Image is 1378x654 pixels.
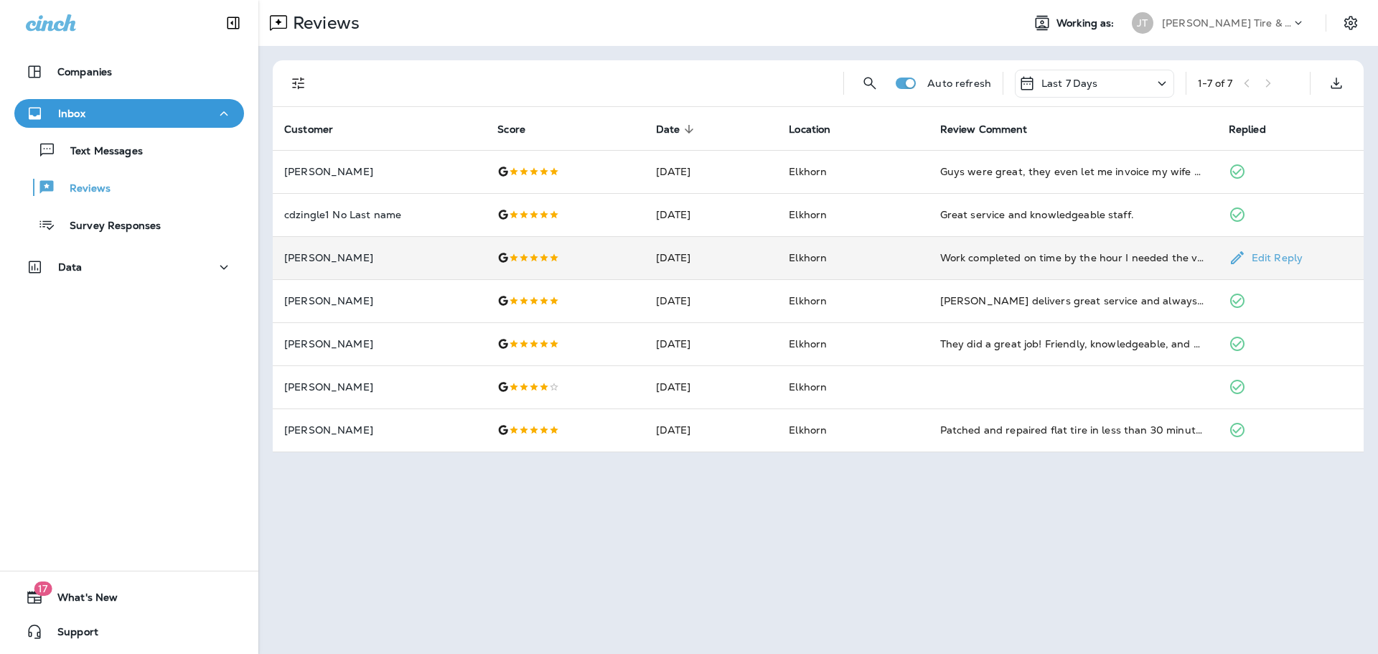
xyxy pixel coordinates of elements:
p: Auto refresh [927,78,991,89]
div: Work completed on time by the hour I needed the vehicle back. Great service. Update August 2022: ... [940,251,1206,265]
div: Guys were great, they even let me invoice my wife via text as I forgot my wallet. One place to im... [940,164,1206,179]
span: Date [656,123,699,136]
p: Data [58,261,83,273]
p: Edit Reply [1246,252,1303,263]
span: Location [789,123,830,136]
td: [DATE] [645,236,778,279]
span: Location [789,123,849,136]
button: Export as CSV [1322,69,1351,98]
span: Customer [284,123,352,136]
span: Elkhorn [789,251,827,264]
span: Replied [1229,123,1285,136]
span: Elkhorn [789,380,827,393]
span: Elkhorn [789,294,827,307]
button: Filters [284,69,313,98]
td: [DATE] [645,150,778,193]
span: Review Comment [940,123,1046,136]
span: Elkhorn [789,424,827,436]
p: [PERSON_NAME] [284,252,474,263]
span: 17 [34,581,52,596]
p: Reviews [287,12,360,34]
span: Elkhorn [789,337,827,350]
button: Collapse Sidebar [213,9,253,37]
button: Search Reviews [856,69,884,98]
td: [DATE] [645,365,778,408]
span: Support [43,626,98,643]
span: Replied [1229,123,1266,136]
p: [PERSON_NAME] [284,338,474,350]
td: [DATE] [645,193,778,236]
p: [PERSON_NAME] Tire & Auto [1162,17,1291,29]
p: [PERSON_NAME] [284,381,474,393]
p: cdzingle1 No Last name [284,209,474,220]
div: Great service and knowledgeable staff. [940,207,1206,222]
button: Support [14,617,244,646]
div: JT [1132,12,1153,34]
button: Reviews [14,172,244,202]
p: [PERSON_NAME] [284,295,474,307]
p: [PERSON_NAME] [284,166,474,177]
p: Text Messages [56,145,143,159]
button: Inbox [14,99,244,128]
td: [DATE] [645,408,778,452]
span: Elkhorn [789,208,827,221]
p: Reviews [55,182,111,196]
p: Companies [57,66,112,78]
p: [PERSON_NAME] [284,424,474,436]
p: Inbox [58,108,85,119]
span: Date [656,123,680,136]
span: What's New [43,592,118,609]
td: [DATE] [645,279,778,322]
button: Data [14,253,244,281]
button: Companies [14,57,244,86]
button: 17What's New [14,583,244,612]
div: Patched and repaired flat tire in less than 30 minutes! And it was all covered under my warranty.... [940,423,1206,437]
span: Score [497,123,525,136]
button: Text Messages [14,135,244,165]
div: Jensen delivers great service and always friendly [940,294,1206,308]
button: Settings [1338,10,1364,36]
p: Survey Responses [55,220,161,233]
span: Elkhorn [789,165,827,178]
span: Score [497,123,544,136]
div: They did a great job! Friendly, knowledgeable, and quick with getting my car fixed. [940,337,1206,351]
div: 1 - 7 of 7 [1198,78,1232,89]
button: Survey Responses [14,210,244,240]
p: Last 7 Days [1041,78,1098,89]
td: [DATE] [645,322,778,365]
span: Customer [284,123,333,136]
span: Working as: [1056,17,1117,29]
span: Review Comment [940,123,1028,136]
